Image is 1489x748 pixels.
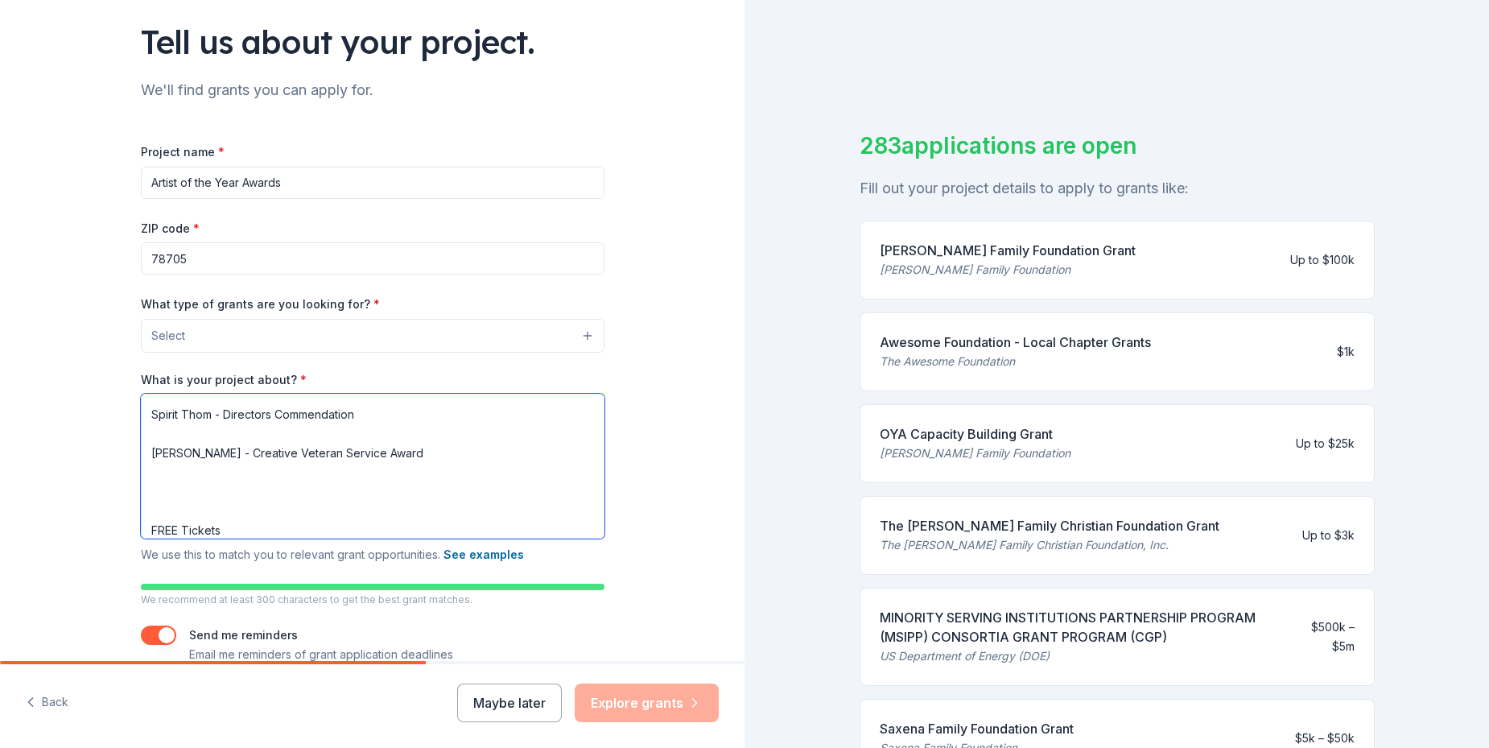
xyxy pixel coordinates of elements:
[1310,618,1354,656] div: $500k – $5m
[141,593,604,606] p: We recommend at least 300 characters to get the best grant matches.
[1337,342,1355,362] div: $1k
[141,394,604,539] textarea: Centering Artists with Disabilities Art Spark [US_STATE] annually honors artists in the field of ...
[141,77,604,103] div: We'll find grants you can apply for.
[443,545,524,564] button: See examples
[141,221,200,237] label: ZIP code
[141,167,604,199] input: After school program
[141,19,604,64] div: Tell us about your project.
[141,242,604,275] input: 12345 (U.S. only)
[189,645,453,664] p: Email me reminders of grant application deadlines
[26,686,68,720] button: Back
[860,176,1375,201] div: Fill out your project details to apply to grants like:
[880,352,1151,371] div: The Awesome Foundation
[880,260,1136,279] div: [PERSON_NAME] Family Foundation
[880,241,1136,260] div: [PERSON_NAME] Family Foundation Grant
[1296,434,1355,453] div: Up to $25k
[880,608,1298,647] div: MINORITY SERVING INSTITUTIONS PARTNERSHIP PROGRAM (MSIPP) CONSORTIA GRANT PROGRAM (CGP)
[880,516,1219,535] div: The [PERSON_NAME] Family Christian Foundation Grant
[457,684,562,722] button: Maybe later
[860,129,1375,163] div: 283 applications are open
[880,719,1074,738] div: Saxena Family Foundation Grant
[880,535,1219,555] div: The [PERSON_NAME] Family Christian Foundation, Inc.
[141,372,307,388] label: What is your project about?
[880,647,1298,666] div: US Department of Energy (DOE)
[1295,729,1355,748] div: $5k – $50k
[141,319,604,353] button: Select
[141,296,380,312] label: What type of grants are you looking for?
[880,444,1070,463] div: [PERSON_NAME] Family Foundation
[1290,250,1355,270] div: Up to $100k
[151,326,185,345] span: Select
[141,548,524,561] span: We use this to match you to relevant grant opportunities.
[880,424,1070,444] div: OYA Capacity Building Grant
[1302,526,1355,545] div: Up to $3k
[141,144,225,160] label: Project name
[880,333,1151,352] div: Awesome Foundation - Local Chapter Grants
[189,628,298,642] label: Send me reminders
